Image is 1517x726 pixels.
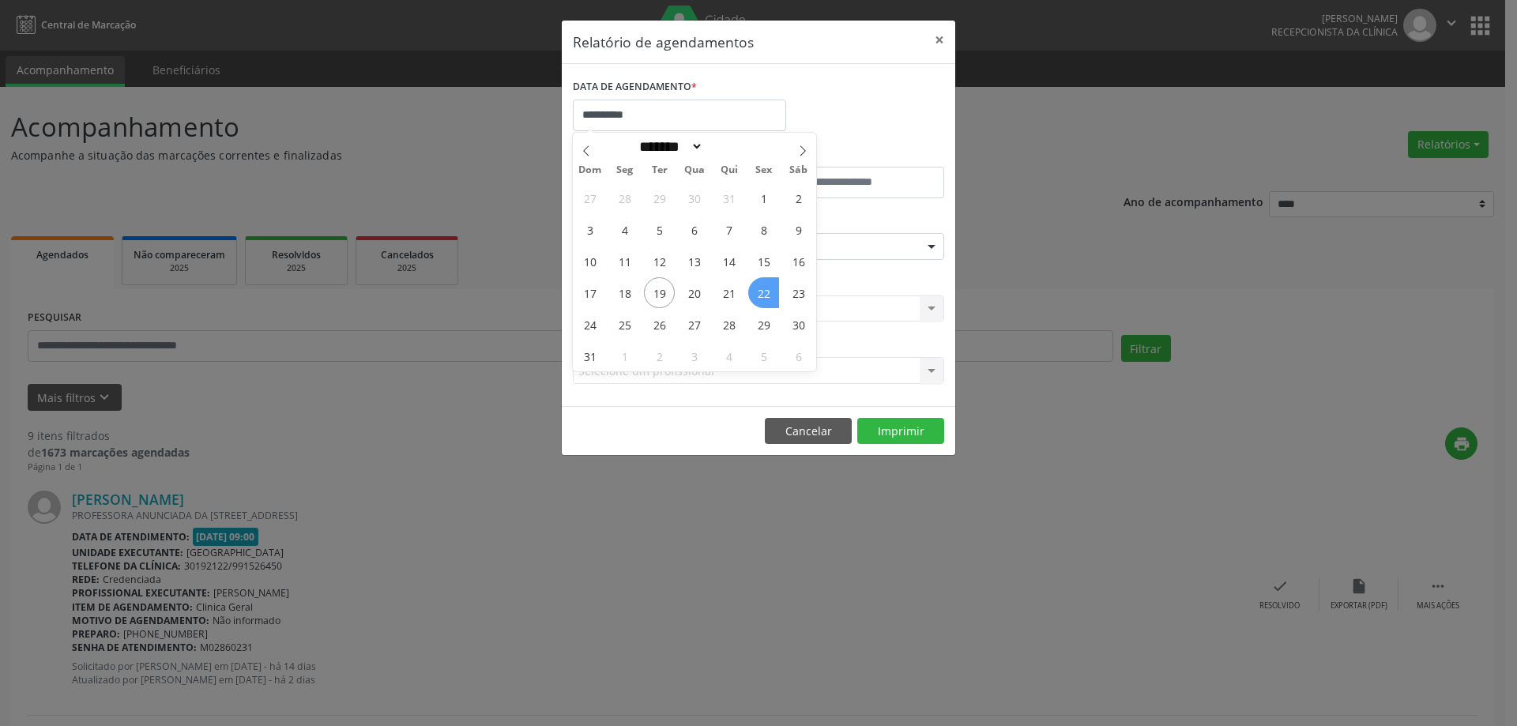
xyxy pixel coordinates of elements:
span: Setembro 1, 2025 [609,340,640,371]
span: Agosto 3, 2025 [574,214,605,245]
span: Agosto 22, 2025 [748,277,779,308]
span: Setembro 5, 2025 [748,340,779,371]
label: DATA DE AGENDAMENTO [573,75,697,100]
span: Agosto 14, 2025 [713,246,744,276]
label: ATÉ [762,142,944,167]
span: Seg [608,165,642,175]
span: Agosto 26, 2025 [644,309,675,340]
span: Qua [677,165,712,175]
span: Julho 27, 2025 [574,182,605,213]
span: Dom [573,165,608,175]
span: Agosto 30, 2025 [783,309,814,340]
span: Qui [712,165,747,175]
span: Julho 30, 2025 [679,182,710,213]
span: Julho 29, 2025 [644,182,675,213]
span: Agosto 10, 2025 [574,246,605,276]
span: Agosto 1, 2025 [748,182,779,213]
span: Setembro 3, 2025 [679,340,710,371]
span: Agosto 25, 2025 [609,309,640,340]
input: Year [703,138,755,155]
span: Agosto 16, 2025 [783,246,814,276]
span: Agosto 19, 2025 [644,277,675,308]
span: Agosto 24, 2025 [574,309,605,340]
span: Agosto 5, 2025 [644,214,675,245]
span: Agosto 9, 2025 [783,214,814,245]
span: Julho 31, 2025 [713,182,744,213]
span: Agosto 7, 2025 [713,214,744,245]
h5: Relatório de agendamentos [573,32,754,52]
select: Month [634,138,703,155]
span: Sex [747,165,781,175]
span: Agosto 12, 2025 [644,246,675,276]
span: Agosto 29, 2025 [748,309,779,340]
span: Agosto 11, 2025 [609,246,640,276]
button: Imprimir [857,418,944,445]
span: Agosto 13, 2025 [679,246,710,276]
span: Agosto 27, 2025 [679,309,710,340]
span: Agosto 21, 2025 [713,277,744,308]
span: Sáb [781,165,816,175]
button: Cancelar [765,418,852,445]
span: Setembro 4, 2025 [713,340,744,371]
button: Close [924,21,955,59]
span: Setembro 2, 2025 [644,340,675,371]
span: Ter [642,165,677,175]
span: Agosto 18, 2025 [609,277,640,308]
span: Agosto 2, 2025 [783,182,814,213]
span: Setembro 6, 2025 [783,340,814,371]
span: Agosto 17, 2025 [574,277,605,308]
span: Agosto 15, 2025 [748,246,779,276]
span: Agosto 31, 2025 [574,340,605,371]
span: Agosto 8, 2025 [748,214,779,245]
span: Agosto 4, 2025 [609,214,640,245]
span: Julho 28, 2025 [609,182,640,213]
span: Agosto 20, 2025 [679,277,710,308]
span: Agosto 23, 2025 [783,277,814,308]
span: Agosto 6, 2025 [679,214,710,245]
span: Agosto 28, 2025 [713,309,744,340]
